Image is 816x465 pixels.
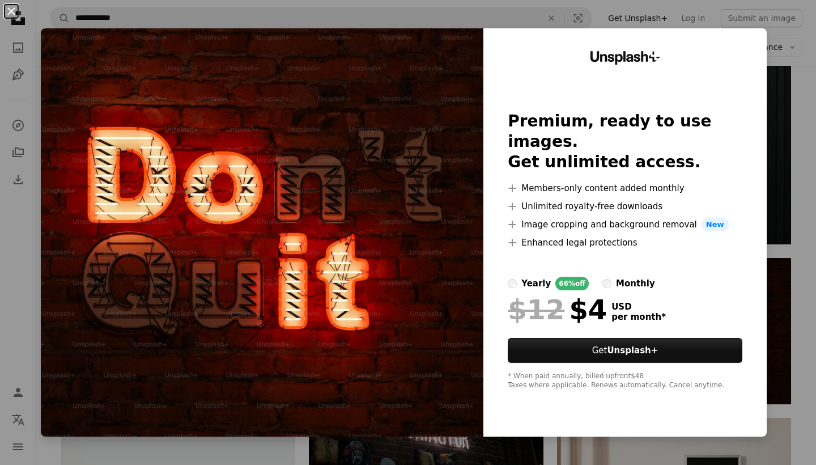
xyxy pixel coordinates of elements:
span: USD [611,302,666,312]
li: Members-only content added monthly [508,181,742,195]
input: yearly66%off [508,279,517,288]
span: New [702,218,729,231]
h2: Premium, ready to use images. Get unlimited access. [508,111,742,172]
button: GetUnsplash+ [508,338,742,363]
div: monthly [616,277,655,290]
strong: Unsplash+ [607,345,658,356]
li: Image cropping and background removal [508,218,742,231]
div: $4 [508,295,607,324]
span: $12 [508,295,564,324]
li: Enhanced legal protections [508,236,742,250]
div: 66% off [555,277,589,290]
div: yearly [521,277,551,290]
span: per month * [611,312,666,322]
li: Unlimited royalty-free downloads [508,200,742,213]
div: * When paid annually, billed upfront $48 Taxes where applicable. Renews automatically. Cancel any... [508,372,742,390]
input: monthly [602,279,611,288]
